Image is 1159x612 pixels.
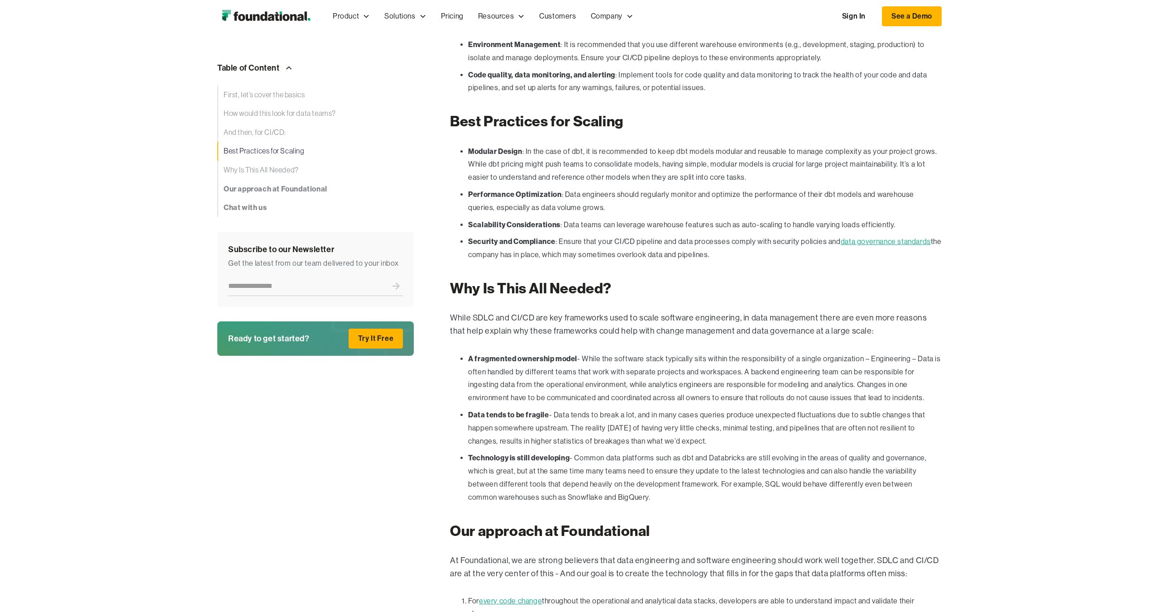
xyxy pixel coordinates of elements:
[468,451,942,504] li: - Common data platforms such as dbt and Databricks are still evolving in the areas of quality and...
[224,202,267,214] strong: Chat with us
[468,40,560,49] strong: Environment Management
[468,237,556,246] strong: Security and Compliance
[584,1,641,31] div: Company
[326,1,377,31] div: Product
[217,61,280,75] div: Table of Content
[468,218,942,232] li: : Data teams can leverage warehouse features such as auto-scaling to handle varying loads efficie...
[450,554,942,580] p: At Foundational, we are strong believers that data engineering and software engineering should wo...
[479,597,542,605] a: every code change
[333,10,359,22] div: Product
[434,1,471,31] a: Pricing
[833,7,875,26] a: Sign In
[384,10,415,22] div: Solutions
[283,62,294,73] img: Arrow
[217,161,414,180] a: Why Is This All Needed?
[450,280,942,297] h2: Why Is This All Needed?
[217,7,315,25] a: home
[217,7,315,25] img: Foundational Logo
[228,332,310,345] div: Ready to get started?
[217,142,414,161] a: Best Practices for Scaling
[996,507,1159,612] iframe: Chat Widget
[478,10,514,22] div: Resources
[450,113,942,130] h2: Best Practices for Scaling
[450,522,650,540] strong: Our approach at Foundational
[468,453,570,462] strong: Technology is still developing
[468,147,522,156] strong: Modular Design
[471,1,532,31] div: Resources
[468,354,577,363] strong: A fragmented ownership model
[591,10,623,22] div: Company
[468,352,942,405] li: - While the software stack typically sits within the responsibility of a single organization – En...
[377,1,433,31] div: Solutions
[468,188,942,215] li: : Data engineers should regularly monitor and optimize the performance of their dbt models and wa...
[217,86,414,105] a: First, let’s cover the basics
[217,198,414,217] a: Chat with us
[228,243,403,256] div: Subscribe to our Newsletter
[882,6,942,26] a: See a Demo
[349,329,403,349] a: Try It Free
[228,258,403,269] div: Get the latest from our team delivered to your inbox
[217,104,414,123] a: How would this look for data teams?
[217,180,414,199] a: Our approach at Foundational
[532,1,583,31] a: Customers
[217,123,414,142] a: And then, for CI/CD:
[450,311,942,338] p: While SDLC and CI/CD are key frameworks used to scale software engineering, in data management th...
[468,38,942,65] li: : It is recommended that you use different warehouse environments (e.g., development, staging, pr...
[468,145,942,184] li: : In the case of dbt, it is recommended to keep dbt models modular and reusable to manage complex...
[468,408,942,448] li: - Data tends to break a lot, and in many cases queries produce unexpected fluctuations due to sub...
[228,277,403,296] form: Newsletter Form
[468,68,942,95] li: : Implement tools for code quality and data monitoring to track the health of your code and data ...
[468,70,615,79] strong: Code quality, data monitoring, and alerting
[389,277,403,296] input: Submit
[468,410,549,419] strong: Data tends to be fragile
[468,235,942,262] li: : Ensure that your CI/CD pipeline and data processes comply with security policies and the compan...
[468,220,560,229] strong: Scalability Considerations
[468,190,561,199] strong: Performance Optimization
[841,237,931,246] a: data governance standards
[224,183,327,195] strong: Our approach at Foundational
